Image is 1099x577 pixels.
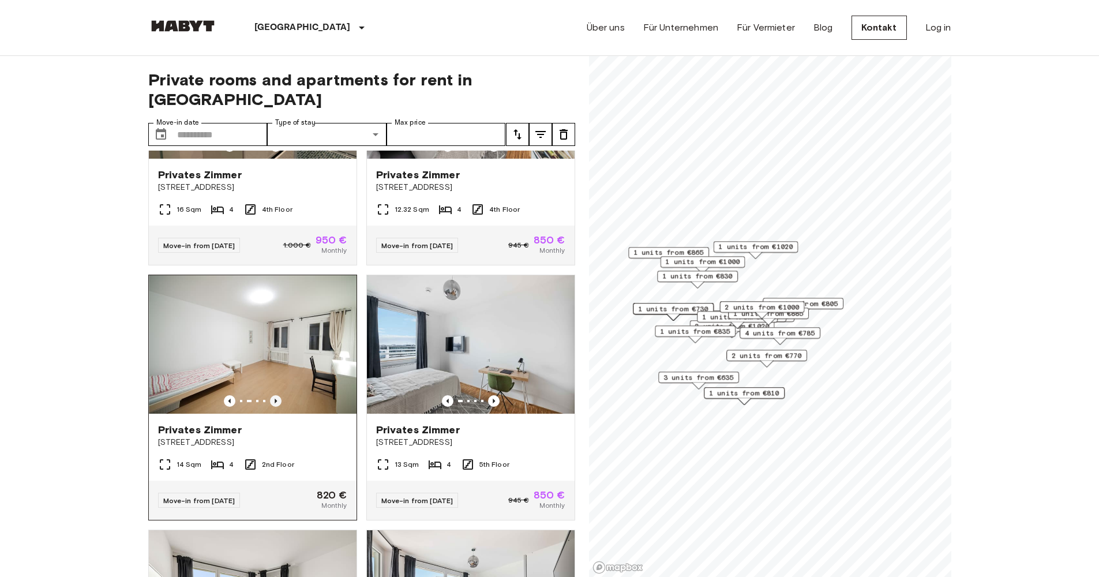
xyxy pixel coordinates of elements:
[643,21,718,35] a: Für Unternehmen
[317,490,347,500] span: 820 €
[270,395,282,407] button: Previous image
[149,123,172,146] button: Choose date
[508,495,529,505] span: 945 €
[254,21,351,35] p: [GEOGRAPHIC_DATA]
[376,168,460,182] span: Privates Zimmer
[662,271,733,282] span: 1 units from €830
[534,235,565,245] span: 850 €
[852,16,907,40] a: Kontakt
[163,241,235,250] span: Move-in from [DATE]
[539,500,565,511] span: Monthly
[395,204,429,215] span: 12.32 Sqm
[367,275,575,414] img: Marketing picture of unit DE-02-022-004-04HF
[633,303,714,321] div: Map marker
[316,235,347,245] span: 950 €
[447,459,451,470] span: 4
[158,437,347,448] span: [STREET_ADDRESS]
[628,247,709,265] div: Map marker
[376,182,565,193] span: [STREET_ADDRESS]
[713,241,798,259] div: Map marker
[726,350,807,368] div: Map marker
[177,459,202,470] span: 14 Sqm
[321,245,347,256] span: Monthly
[552,123,575,146] button: tune
[158,168,242,182] span: Privates Zimmer
[737,21,795,35] a: Für Vermieter
[457,204,462,215] span: 4
[534,490,565,500] span: 850 €
[592,561,643,574] a: Mapbox logo
[725,302,799,312] span: 2 units from €1000
[506,123,529,146] button: tune
[488,395,500,407] button: Previous image
[925,21,951,35] a: Log in
[148,70,575,109] span: Private rooms and apartments for rent in [GEOGRAPHIC_DATA]
[149,275,357,414] img: Marketing picture of unit DE-02-020-04M
[177,204,202,215] span: 16 Sqm
[660,326,730,336] span: 1 units from €835
[229,459,234,470] span: 4
[740,327,820,345] div: Map marker
[376,437,565,448] span: [STREET_ADDRESS]
[657,271,738,288] div: Map marker
[718,242,793,252] span: 1 units from €1020
[633,248,704,258] span: 1 units from €865
[763,298,843,316] div: Map marker
[539,245,565,256] span: Monthly
[709,388,779,398] span: 1 units from €810
[229,204,234,215] span: 4
[275,118,316,128] label: Type of stay
[719,301,804,319] div: Map marker
[442,395,453,407] button: Previous image
[163,496,235,505] span: Move-in from [DATE]
[508,240,529,250] span: 945 €
[262,204,292,215] span: 4th Floor
[745,328,815,338] span: 4 units from €785
[156,118,199,128] label: Move-in date
[658,372,739,389] div: Map marker
[697,311,778,329] div: Map marker
[158,423,242,437] span: Privates Zimmer
[148,275,357,520] a: Marketing picture of unit DE-02-020-04MMarketing picture of unit DE-02-020-04MPrevious imagePrevi...
[655,325,736,343] div: Map marker
[224,395,235,407] button: Previous image
[768,298,838,309] span: 1 units from €805
[695,321,769,331] span: 2 units from €1020
[381,496,453,505] span: Move-in from [DATE]
[489,204,520,215] span: 4th Floor
[728,308,809,325] div: Map marker
[366,275,575,520] a: Marketing picture of unit DE-02-022-004-04HFPrevious imagePrevious imagePrivates Zimmer[STREET_AD...
[529,123,552,146] button: tune
[148,20,217,32] img: Habyt
[381,241,453,250] span: Move-in from [DATE]
[732,350,802,361] span: 2 units from €770
[262,459,294,470] span: 2nd Floor
[663,372,734,383] span: 3 units from €635
[660,256,745,274] div: Map marker
[321,500,347,511] span: Monthly
[158,182,347,193] span: [STREET_ADDRESS]
[376,423,460,437] span: Privates Zimmer
[587,21,625,35] a: Über uns
[813,21,833,35] a: Blog
[479,459,509,470] span: 5th Floor
[395,459,419,470] span: 13 Sqm
[665,257,740,267] span: 1 units from €1000
[704,387,785,405] div: Map marker
[283,240,311,250] span: 1.000 €
[395,118,426,128] label: Max price
[638,304,708,314] span: 1 units from €730
[702,312,772,322] span: 1 units from €875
